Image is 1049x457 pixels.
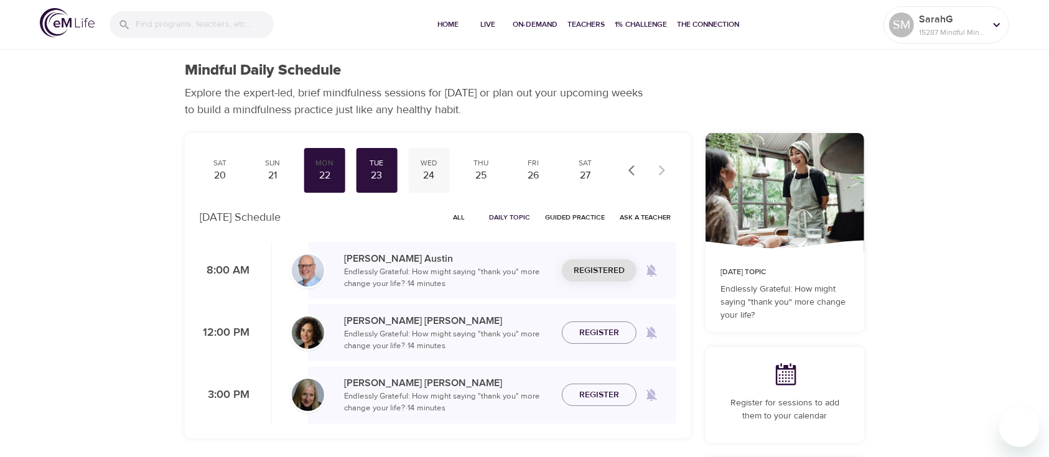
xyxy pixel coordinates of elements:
p: Endlessly Grateful: How might saying "thank you" more change your life? · 14 minutes [344,390,552,415]
div: 26 [518,168,549,183]
p: Explore the expert-led, brief mindfulness sessions for [DATE] or plan out your upcoming weeks to ... [185,85,651,118]
iframe: Button to launch messaging window [999,407,1039,447]
span: The Connection [677,18,739,31]
img: logo [40,8,95,37]
h1: Mindful Daily Schedule [185,62,341,80]
span: Register [579,325,619,341]
div: Sun [257,158,288,168]
div: Mon [309,158,340,168]
div: 27 [570,168,601,183]
p: Endlessly Grateful: How might saying "thank you" more change your life? · 14 minutes [344,266,552,290]
div: Fri [518,158,549,168]
div: 21 [257,168,288,183]
div: 24 [414,168,445,183]
span: Register [579,387,619,403]
p: 8:00 AM [200,262,249,279]
p: SarahG [919,12,985,27]
div: 22 [309,168,340,183]
span: Remind me when a class goes live every Tuesday at 8:00 AM [636,256,666,285]
p: [PERSON_NAME] [PERSON_NAME] [344,313,552,328]
p: [PERSON_NAME] Austin [344,251,552,266]
span: Registered [574,263,625,279]
span: Home [433,18,463,31]
button: Register [562,321,636,344]
div: 23 [361,168,393,183]
span: Guided Practice [545,211,605,223]
div: 25 [465,168,497,183]
button: Register [562,384,636,407]
img: Ninette_Hupp-min.jpg [292,316,324,349]
button: Registered [562,259,636,282]
p: 12:00 PM [200,325,249,341]
div: Sat [205,158,236,168]
input: Find programs, teachers, etc... [136,11,274,38]
p: 15287 Mindful Minutes [919,27,985,38]
span: On-Demand [513,18,557,31]
span: All [444,211,474,223]
span: 1% Challenge [615,18,667,31]
div: Sat [570,158,601,168]
span: Daily Topic [489,211,530,223]
p: 3:00 PM [200,387,249,404]
div: Thu [465,158,497,168]
button: Guided Practice [540,208,610,227]
span: Remind me when a class goes live every Tuesday at 3:00 PM [636,380,666,410]
p: Register for sessions to add them to your calendar [720,397,849,423]
p: [DATE] Schedule [200,209,281,226]
p: [PERSON_NAME] [PERSON_NAME] [344,376,552,390]
button: Ask a Teacher [615,208,676,227]
span: Teachers [567,18,605,31]
div: Wed [414,158,445,168]
span: Ask a Teacher [620,211,671,223]
div: SM [889,12,914,37]
button: All [439,208,479,227]
p: Endlessly Grateful: How might saying "thank you" more change your life? [720,283,849,322]
img: Diane_Renz-min.jpg [292,379,324,411]
button: Daily Topic [484,208,535,227]
img: Jim_Austin_Headshot_min.jpg [292,254,324,287]
div: Tue [361,158,393,168]
p: [DATE] Topic [720,267,849,278]
p: Endlessly Grateful: How might saying "thank you" more change your life? · 14 minutes [344,328,552,353]
span: Live [473,18,503,31]
span: Remind me when a class goes live every Tuesday at 12:00 PM [636,318,666,348]
div: 20 [205,168,236,183]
